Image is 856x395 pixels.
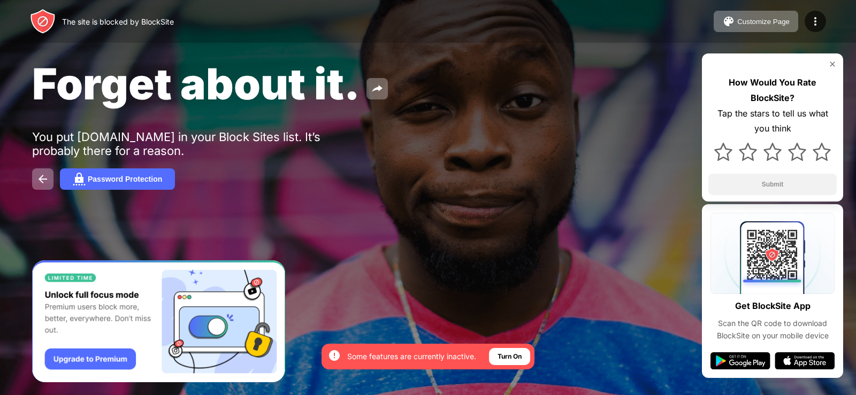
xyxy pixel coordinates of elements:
[714,143,732,161] img: star.svg
[60,168,175,190] button: Password Protection
[714,11,798,32] button: Customize Page
[710,352,770,369] img: google-play.svg
[62,17,174,26] div: The site is blocked by BlockSite
[708,75,837,106] div: How Would You Rate BlockSite?
[722,15,735,28] img: pallet.svg
[347,351,476,362] div: Some features are currently inactive.
[739,143,757,161] img: star.svg
[708,106,837,137] div: Tap the stars to tell us what you think
[73,173,86,185] img: password.svg
[30,9,56,34] img: header-logo.svg
[88,175,162,183] div: Password Protection
[32,58,360,110] span: Forget about it.
[328,349,341,362] img: error-circle-white.svg
[710,213,835,294] img: qrcode.svg
[828,60,837,68] img: rate-us-close.svg
[775,352,835,369] img: app-store.svg
[813,143,831,161] img: star.svg
[737,18,790,26] div: Customize Page
[32,260,285,383] iframe: Banner
[809,15,822,28] img: menu-icon.svg
[36,173,49,185] img: back.svg
[710,317,835,342] div: Scan the QR code to download BlockSite on your mobile device
[708,174,837,195] button: Submit
[763,143,782,161] img: star.svg
[32,130,363,158] div: You put [DOMAIN_NAME] in your Block Sites list. It’s probably there for a reason.
[498,351,522,362] div: Turn On
[371,82,384,95] img: share.svg
[788,143,806,161] img: star.svg
[735,298,811,314] div: Get BlockSite App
